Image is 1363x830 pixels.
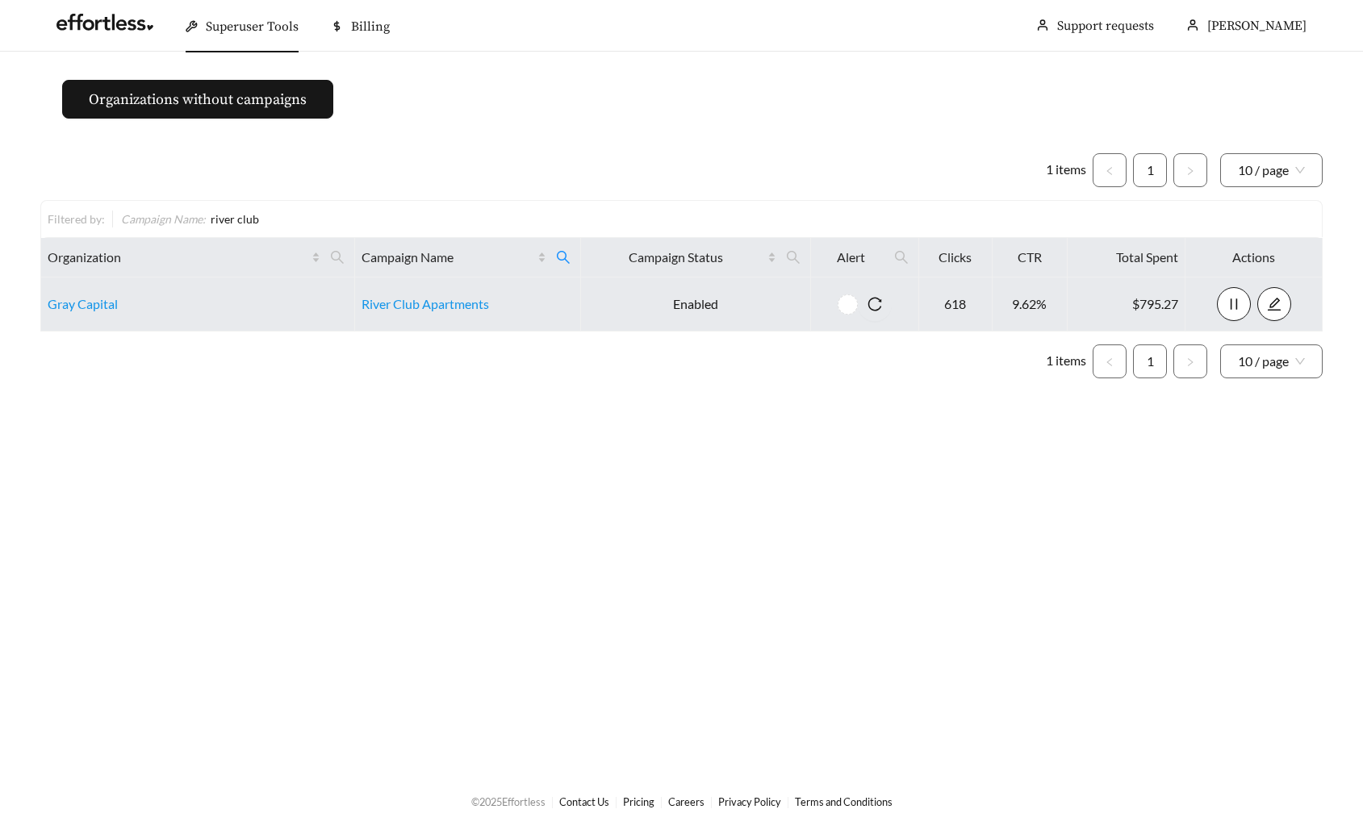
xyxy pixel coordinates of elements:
span: search [330,250,345,265]
span: search [550,244,577,270]
span: left [1105,166,1114,176]
span: Superuser Tools [206,19,299,35]
span: © 2025 Effortless [471,795,546,808]
span: search [894,250,909,265]
span: reload [858,297,892,311]
a: Terms and Conditions [795,795,893,808]
span: Organization [48,248,308,267]
span: Billing [351,19,390,35]
span: 10 / page [1238,345,1305,377]
button: Organizations without campaigns [62,80,333,119]
span: Campaign Status [587,248,764,267]
div: Filtered by: [48,211,112,227]
td: 9.62% [993,277,1068,332]
button: reload [858,287,892,321]
button: pause [1217,287,1251,321]
span: Campaign Name : [121,212,206,226]
span: right [1185,166,1195,176]
span: Alert [817,248,884,267]
span: search [324,244,351,270]
span: Campaign Name [362,248,534,267]
a: 1 [1134,154,1166,186]
span: right [1185,357,1195,367]
li: 1 [1133,153,1167,187]
a: River Club Apartments [362,296,489,311]
td: Enabled [581,277,811,332]
span: pause [1218,297,1250,311]
span: Organizations without campaigns [89,89,307,111]
a: Careers [668,795,704,808]
span: search [888,244,915,270]
li: 1 items [1046,153,1086,187]
button: right [1173,153,1207,187]
div: Page Size [1220,344,1323,378]
button: left [1093,344,1127,378]
a: Contact Us [559,795,609,808]
a: Pricing [623,795,654,808]
span: edit [1258,297,1290,311]
li: Next Page [1173,344,1207,378]
button: right [1173,344,1207,378]
button: left [1093,153,1127,187]
span: search [786,250,801,265]
button: edit [1257,287,1291,321]
span: 10 / page [1238,154,1305,186]
a: Support requests [1057,18,1154,34]
a: Gray Capital [48,296,118,311]
li: Next Page [1173,153,1207,187]
li: Previous Page [1093,344,1127,378]
li: Previous Page [1093,153,1127,187]
div: Page Size [1220,153,1323,187]
span: river club [211,212,259,226]
span: left [1105,357,1114,367]
th: Clicks [919,238,992,277]
span: search [780,244,807,270]
a: 1 [1134,345,1166,377]
td: 618 [919,277,992,332]
a: edit [1257,296,1291,311]
span: [PERSON_NAME] [1207,18,1307,34]
th: Actions [1185,238,1323,277]
span: search [556,250,571,265]
th: CTR [993,238,1068,277]
a: Privacy Policy [718,795,781,808]
th: Total Spent [1068,238,1185,277]
li: 1 [1133,344,1167,378]
li: 1 items [1046,344,1086,378]
td: $795.27 [1068,277,1185,332]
